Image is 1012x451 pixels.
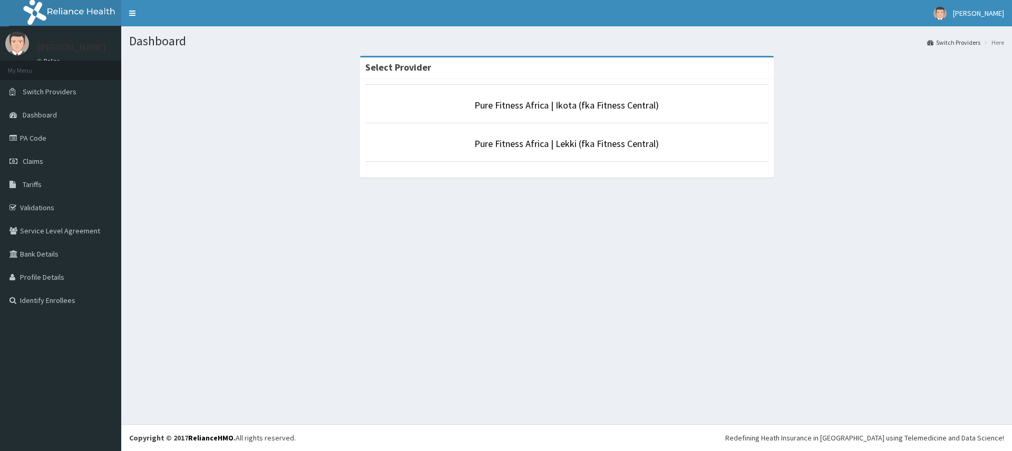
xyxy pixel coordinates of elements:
span: [PERSON_NAME] [953,8,1004,18]
strong: Copyright © 2017 . [129,433,236,443]
span: Switch Providers [23,87,76,96]
a: Switch Providers [927,38,980,47]
span: Tariffs [23,180,42,189]
span: Dashboard [23,110,57,120]
h1: Dashboard [129,34,1004,48]
span: Claims [23,156,43,166]
img: User Image [5,32,29,55]
a: RelianceHMO [188,433,233,443]
div: Redefining Heath Insurance in [GEOGRAPHIC_DATA] using Telemedicine and Data Science! [725,433,1004,443]
a: Online [37,57,62,65]
li: Here [981,38,1004,47]
p: [PERSON_NAME] [37,43,106,52]
a: Pure Fitness Africa | Ikota (fka Fitness Central) [474,99,659,111]
a: Pure Fitness Africa | Lekki (fka Fitness Central) [474,138,659,150]
footer: All rights reserved. [121,424,1012,451]
img: User Image [933,7,947,20]
strong: Select Provider [365,61,431,73]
